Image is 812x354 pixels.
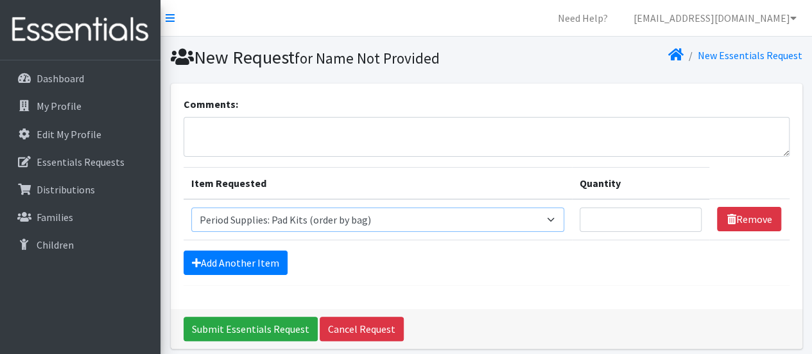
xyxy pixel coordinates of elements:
h1: New Request [171,46,482,69]
a: Distributions [5,177,155,202]
a: [EMAIL_ADDRESS][DOMAIN_NAME] [623,5,807,31]
p: Dashboard [37,72,84,85]
p: My Profile [37,100,82,112]
p: Distributions [37,183,95,196]
th: Quantity [572,167,710,199]
a: Edit My Profile [5,121,155,147]
input: Submit Essentials Request [184,317,318,341]
a: My Profile [5,93,155,119]
a: New Essentials Request [698,49,802,62]
p: Essentials Requests [37,155,125,168]
img: HumanEssentials [5,8,155,51]
a: Cancel Request [320,317,404,341]
p: Families [37,211,73,224]
label: Comments: [184,96,238,112]
a: Need Help? [548,5,618,31]
a: Families [5,204,155,230]
a: Dashboard [5,66,155,91]
p: Edit My Profile [37,128,101,141]
a: Remove [717,207,781,231]
a: Essentials Requests [5,149,155,175]
p: Children [37,238,74,251]
a: Children [5,232,155,258]
a: Add Another Item [184,251,288,275]
th: Item Requested [184,167,572,199]
small: for Name Not Provided [295,49,440,67]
